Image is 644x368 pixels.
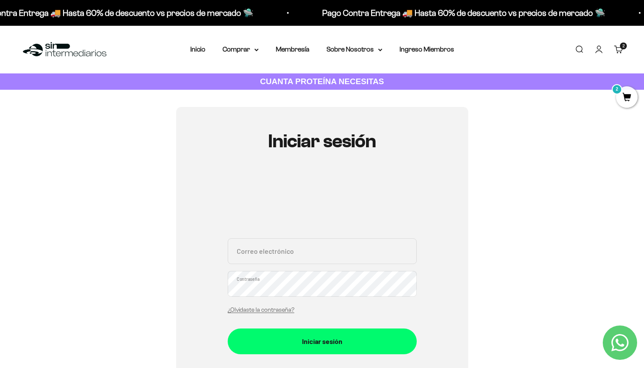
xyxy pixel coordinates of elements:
h1: Iniciar sesión [228,131,417,152]
summary: Sobre Nosotros [327,44,382,55]
mark: 2 [612,84,622,94]
iframe: Social Login Buttons [228,177,417,228]
a: 2 [616,93,638,103]
a: Membresía [276,46,309,53]
a: Ingreso Miembros [400,46,454,53]
summary: Comprar [223,44,259,55]
a: Inicio [190,46,205,53]
span: 2 [623,44,625,48]
div: Iniciar sesión [245,336,400,347]
strong: CUANTA PROTEÍNA NECESITAS [260,77,384,86]
p: Pago Contra Entrega 🚚 Hasta 60% de descuento vs precios de mercado 🛸 [322,6,605,20]
a: ¿Olvidaste la contraseña? [228,307,294,313]
button: Iniciar sesión [228,328,417,354]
